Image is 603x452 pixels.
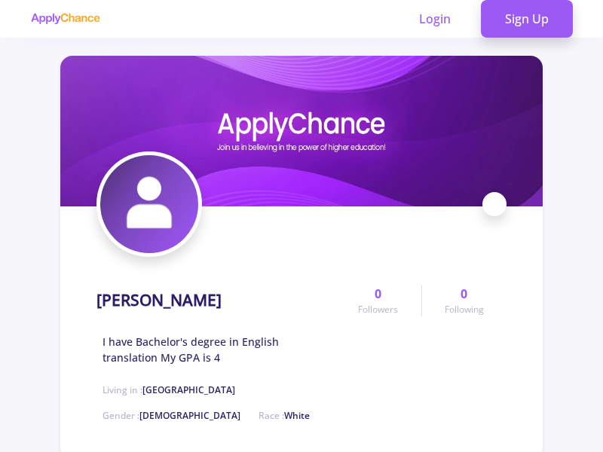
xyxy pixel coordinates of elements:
span: Living in : [103,383,235,396]
a: 0Followers [335,285,421,316]
img: Ehsan Masoudicover image [60,56,543,206]
span: 0 [461,285,467,303]
h1: [PERSON_NAME] [96,291,222,310]
span: [GEOGRAPHIC_DATA] [142,383,235,396]
span: Following [445,303,484,316]
span: 0 [375,285,381,303]
img: Ehsan Masoudiavatar [100,155,198,253]
span: I have Bachelor's degree in English translation My GPA is 4 [103,334,335,365]
span: Gender : [103,409,240,422]
span: Followers [358,303,398,316]
span: White [284,409,310,422]
img: applychance logo text only [30,13,100,25]
span: [DEMOGRAPHIC_DATA] [139,409,240,422]
a: 0Following [421,285,507,316]
span: Race : [259,409,310,422]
